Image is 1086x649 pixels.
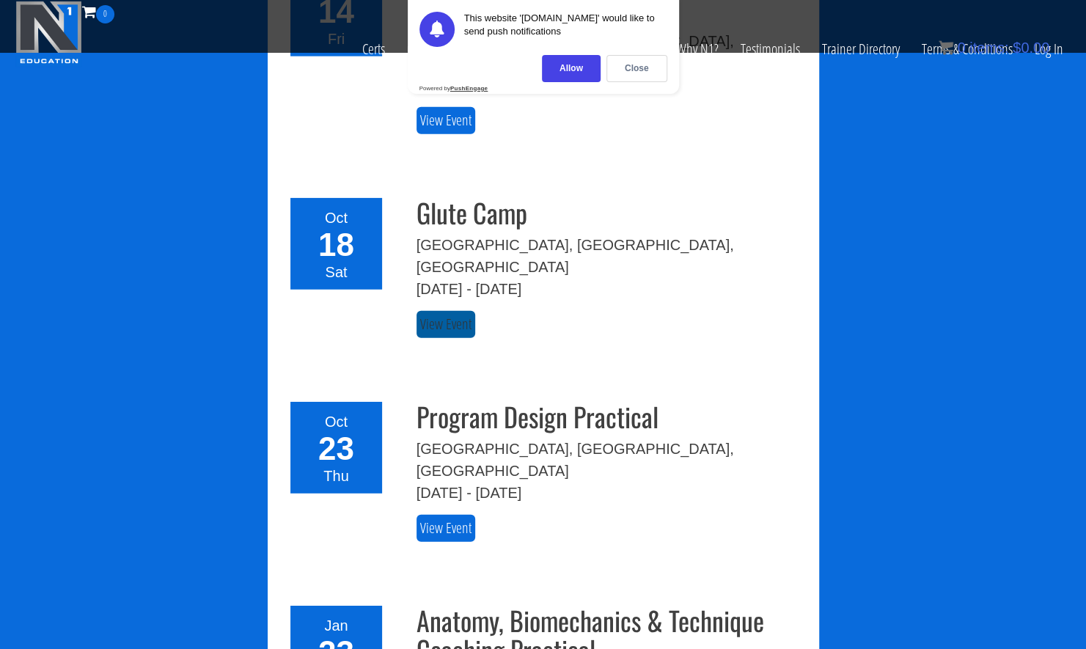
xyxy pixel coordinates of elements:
[969,40,1008,56] span: items:
[730,23,811,75] a: Testimonials
[811,23,911,75] a: Trainer Directory
[417,482,808,504] div: [DATE] - [DATE]
[1024,23,1074,75] a: Log In
[299,229,373,261] div: 18
[911,23,1024,75] a: Terms & Conditions
[299,465,373,487] div: Thu
[299,207,373,229] div: Oct
[396,23,469,75] a: Course List
[299,433,373,465] div: 23
[299,615,373,637] div: Jan
[417,278,808,300] div: [DATE] - [DATE]
[1013,40,1021,56] span: $
[939,40,953,55] img: icon11.png
[419,85,488,92] div: Powered by
[82,1,114,21] a: 0
[957,40,965,56] span: 0
[417,515,475,542] a: View Event
[96,5,114,23] span: 0
[299,261,373,283] div: Sat
[15,1,82,67] img: n1-education
[665,23,730,75] a: Why N1?
[417,198,808,227] h3: Glute Camp
[417,107,475,134] a: View Event
[450,85,488,92] strong: PushEngage
[1013,40,1049,56] bdi: 0.00
[417,311,475,338] a: View Event
[417,438,808,482] div: [GEOGRAPHIC_DATA], [GEOGRAPHIC_DATA], [GEOGRAPHIC_DATA]
[606,55,667,82] div: Close
[542,55,601,82] div: Allow
[351,23,396,75] a: Certs
[939,40,1049,56] a: 0 items: $0.00
[417,234,808,278] div: [GEOGRAPHIC_DATA], [GEOGRAPHIC_DATA], [GEOGRAPHIC_DATA]
[417,402,808,431] h3: Program Design Practical
[464,12,667,47] div: This website '[DOMAIN_NAME]' would like to send push notifications
[299,411,373,433] div: Oct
